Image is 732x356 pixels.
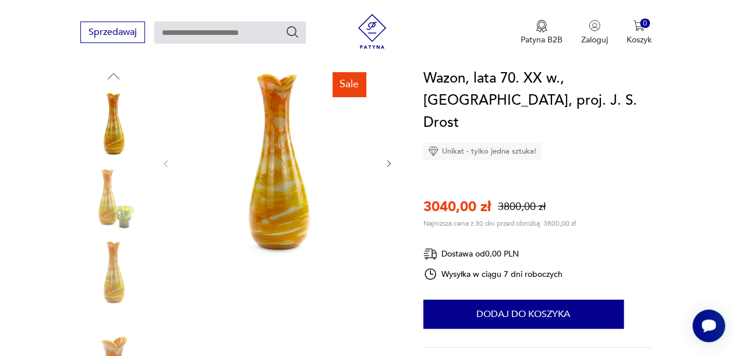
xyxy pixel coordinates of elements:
div: Dostawa od 0,00 PLN [423,247,563,261]
img: Zdjęcie produktu Wazon, lata 70. XX w., Ząbkowice, proj. J. S. Drost [182,67,373,258]
img: Ikona medalu [536,20,547,33]
iframe: Smartsupp widget button [692,309,725,342]
h1: Wazon, lata 70. XX w., [GEOGRAPHIC_DATA], proj. J. S. Drost [423,67,652,134]
button: Szukaj [285,25,299,39]
a: Sprzedawaj [80,29,145,37]
p: Zaloguj [581,34,608,45]
p: Koszyk [627,34,652,45]
button: Dodaj do koszyka [423,300,624,329]
img: Zdjęcie produktu Wazon, lata 70. XX w., Ząbkowice, proj. J. S. Drost [80,239,147,305]
img: Patyna - sklep z meblami i dekoracjami vintage [355,14,390,49]
p: Najniższa cena z 30 dni przed obniżką: 3800,00 zł [423,219,576,228]
a: Ikona medaluPatyna B2B [521,20,563,45]
img: Ikonka użytkownika [589,20,600,31]
button: Sprzedawaj [80,22,145,43]
div: Sale [333,72,366,97]
img: Ikona diamentu [428,146,439,156]
div: Unikat - tylko jedna sztuka! [423,143,541,160]
img: Ikona koszyka [633,20,645,31]
div: 0 [640,19,650,29]
p: 3040,00 zł [423,197,491,216]
div: Wysyłka w ciągu 7 dni roboczych [423,267,563,281]
button: Zaloguj [581,20,608,45]
button: Patyna B2B [521,20,563,45]
img: Zdjęcie produktu Wazon, lata 70. XX w., Ząbkowice, proj. J. S. Drost [80,165,147,232]
img: Ikona dostawy [423,247,437,261]
button: 0Koszyk [627,20,652,45]
p: 3800,00 zł [498,200,546,214]
p: Patyna B2B [521,34,563,45]
img: Zdjęcie produktu Wazon, lata 70. XX w., Ząbkowice, proj. J. S. Drost [80,91,147,157]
